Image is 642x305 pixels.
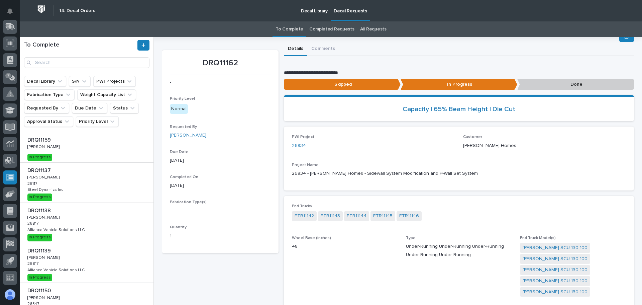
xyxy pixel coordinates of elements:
h2: 14. Decal Orders [59,8,95,14]
button: PWI Projects [93,76,136,87]
span: Quantity [170,225,187,229]
a: [PERSON_NAME] SCU-130-100 [523,255,587,262]
p: 26817 [27,260,40,266]
span: Under-Running [472,243,504,250]
a: [PERSON_NAME] SCU-130-100 [523,244,587,251]
a: ETR11146 [399,213,419,220]
span: Wheel Base (inches) [292,236,331,240]
p: 26817 [27,220,40,226]
button: Due Date [72,103,107,113]
h1: To Complete [24,42,136,49]
a: [PERSON_NAME] SCU-130-100 [523,289,587,296]
span: End Trucks [292,204,312,208]
p: 26117 [27,180,38,186]
p: DRQ11162 [170,58,271,68]
p: In Progress [401,79,517,90]
p: [DATE] [170,157,271,164]
a: ETR11142 [295,213,314,220]
span: PWI Project [292,135,314,139]
p: [DATE] [170,182,271,189]
a: To Complete [276,21,303,37]
span: Completed On [170,175,198,179]
p: [PERSON_NAME] [27,143,61,149]
p: DRQ11150 [27,286,52,294]
button: Comments [307,42,339,56]
span: Under-Running [439,251,471,258]
div: In Progress [27,154,52,161]
p: [PERSON_NAME] [27,294,61,300]
p: Steel Dynamics Inc [27,186,65,192]
p: 26834 - [PERSON_NAME] Homes - Sidewall System Modification and P-Wall Set System [292,170,626,177]
p: - [170,208,271,215]
span: Type [406,236,416,240]
p: Alliance Vehicle Solutions LLC [27,226,86,232]
a: [PERSON_NAME] SCU-130-100 [523,266,587,274]
a: [PERSON_NAME] [170,132,206,139]
p: Done [517,79,634,90]
p: [PERSON_NAME] [27,214,61,220]
div: In Progress [27,194,52,201]
span: Requested By [170,125,197,129]
span: Priority Level [170,97,195,101]
button: Status [110,103,139,113]
button: Priority Level [76,116,119,127]
a: Completed Requests [309,21,354,37]
span: Under-Running [406,243,438,250]
a: ETR11144 [347,213,366,220]
button: Requested By [24,103,69,113]
p: DRQ11138 [27,206,52,214]
span: Customer [463,135,482,139]
p: - [170,79,271,86]
div: Normal [170,104,188,114]
span: Under-Running [439,243,471,250]
a: All Requests [360,21,386,37]
a: DRQ11139DRQ11139 [PERSON_NAME][PERSON_NAME] 2681726817 Alliance Vehicle Solutions LLCAlliance Veh... [20,243,153,283]
button: Decal Library [24,76,66,87]
button: S/N [69,76,91,87]
p: Alliance Vehicle Solutions LLC [27,266,86,273]
span: Due Date [170,150,189,154]
a: DRQ11137DRQ11137 [PERSON_NAME][PERSON_NAME] 2611726117 Steel Dynamics IncSteel Dynamics Inc In Pr... [20,163,153,203]
div: Notifications [8,8,17,19]
p: DRQ11137 [27,166,52,174]
img: Workspace Logo [35,3,47,15]
a: DRQ11159DRQ11159 [PERSON_NAME][PERSON_NAME] In Progress [20,132,153,163]
span: Fabrication Type(s) [170,200,207,204]
p: [PERSON_NAME] [27,254,61,260]
a: [PERSON_NAME] SCU-130-100 [523,278,587,285]
a: ETR11145 [373,213,393,220]
p: Skipped [284,79,401,90]
a: DRQ11138DRQ11138 [PERSON_NAME][PERSON_NAME] 2681726817 Alliance Vehicle Solutions LLCAlliance Veh... [20,203,153,243]
span: End Truck Model(s) [520,236,556,240]
a: Capacity | 65% Beam Height | Die Cut [403,105,515,113]
button: Approval Status [24,116,73,127]
div: In Progress [27,234,52,241]
p: DRQ11159 [27,136,52,143]
a: ETR11143 [321,213,340,220]
input: Search [24,57,149,68]
p: [PERSON_NAME] [27,174,61,180]
p: 1 [170,233,271,240]
span: Under-Running [406,251,438,258]
button: Fabrication Type [24,89,75,100]
p: [PERSON_NAME] Homes [463,142,626,149]
button: Weight Capacity List [77,89,136,100]
span: Project Name [292,163,319,167]
button: users-avatar [3,288,17,302]
p: 48 [292,243,398,250]
a: 26834 [292,142,306,149]
button: Notifications [3,4,17,18]
div: In Progress [27,274,52,281]
button: Details [284,42,307,56]
p: DRQ11139 [27,246,52,254]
